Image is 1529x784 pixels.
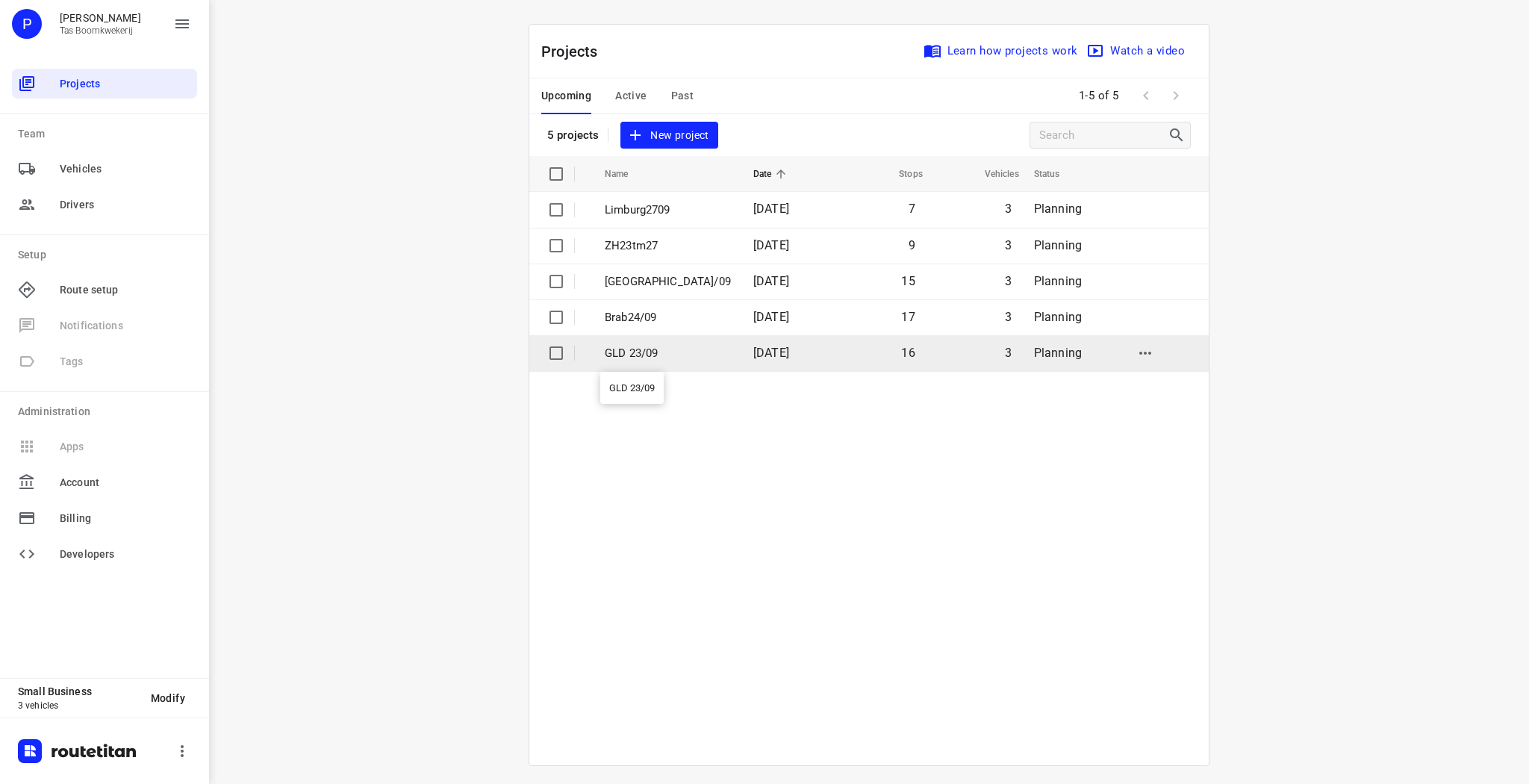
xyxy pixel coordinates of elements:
div: Billing [12,503,197,533]
p: Administration [18,404,197,420]
span: Date [753,165,791,183]
span: Planning [1034,238,1082,252]
span: 17 [901,310,915,324]
span: 3 [1005,238,1012,252]
span: Stops [879,165,923,183]
span: 3 [1005,310,1012,324]
button: Modify [139,685,197,712]
p: GLD 23/09 [605,345,731,362]
p: 5 projects [547,128,599,142]
span: Planning [1034,274,1082,288]
span: Projects [60,76,191,92]
span: Active [615,87,647,105]
div: Vehicles [12,154,197,184]
span: 3 [1005,202,1012,216]
div: Search [1168,126,1190,144]
span: 16 [901,346,915,360]
span: Vehicles [60,161,191,177]
span: Vehicles [965,165,1019,183]
div: Projects [12,69,197,99]
span: Drivers [60,197,191,213]
span: Modify [151,692,185,704]
span: Account [60,475,191,491]
span: Past [671,87,694,105]
span: 3 [1005,274,1012,288]
span: [DATE] [753,238,789,252]
span: [DATE] [753,310,789,324]
p: 3 vehicles [18,700,139,711]
span: Planning [1034,310,1082,324]
div: P [12,9,42,39]
input: Search projects [1039,124,1168,147]
span: Available only on our Business plan [12,343,197,379]
span: [DATE] [753,346,789,360]
span: Status [1034,165,1080,183]
span: Next Page [1161,81,1191,111]
p: [GEOGRAPHIC_DATA]/09 [605,273,731,290]
span: [DATE] [753,202,789,216]
div: Account [12,467,197,497]
span: Route setup [60,282,191,298]
span: Available only on our Business plan [12,429,197,464]
p: Peter Tas [60,12,141,24]
p: Limburg2709 [605,202,731,219]
span: Previous Page [1131,81,1161,111]
p: Small Business [18,685,139,697]
span: 9 [909,238,915,252]
span: Developers [60,547,191,562]
span: Name [605,165,648,183]
div: Route setup [12,275,197,305]
p: Team [18,126,197,142]
p: Brab24/09 [605,309,731,326]
span: 7 [909,202,915,216]
p: ZH23tm27 [605,237,731,255]
button: New project [620,122,717,149]
span: 1-5 of 5 [1073,80,1125,112]
p: Projects [541,40,610,63]
span: 3 [1005,346,1012,360]
p: Tas Boomkwekerij [60,25,141,36]
div: Developers [12,539,197,569]
span: Planning [1034,202,1082,216]
span: Upcoming [541,87,591,105]
span: Available only on our Business plan [12,308,197,343]
span: Billing [60,511,191,526]
span: Planning [1034,346,1082,360]
p: Setup [18,247,197,263]
span: [DATE] [753,274,789,288]
div: Drivers [12,190,197,220]
span: New project [629,126,709,145]
span: 15 [901,274,915,288]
